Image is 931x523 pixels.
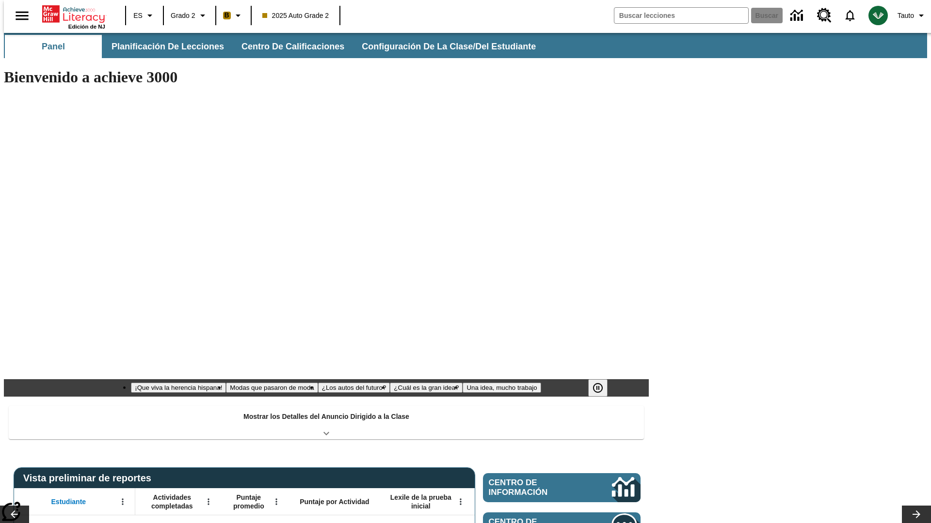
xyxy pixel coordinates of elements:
[234,35,352,58] button: Centro de calificaciones
[8,1,36,30] button: Abrir el menú lateral
[171,11,195,21] span: Grado 2
[51,497,86,506] span: Estudiante
[5,35,102,58] button: Panel
[837,3,863,28] a: Notificaciones
[167,7,212,24] button: Grado: Grado 2, Elige un grado
[4,68,649,86] h1: Bienvenido a achieve 3000
[588,379,617,397] div: Pausar
[133,11,143,21] span: ES
[131,383,226,393] button: Diapositiva 1 ¡Que viva la herencia hispana!
[863,3,894,28] button: Escoja un nuevo avatar
[42,4,105,24] a: Portada
[4,35,545,58] div: Subbarra de navegación
[140,493,204,510] span: Actividades completadas
[9,406,644,439] div: Mostrar los Detalles del Anuncio Dirigido a la Clase
[354,35,544,58] button: Configuración de la clase/del estudiante
[385,493,456,510] span: Lexile de la prueba inicial
[243,412,409,422] p: Mostrar los Detalles del Anuncio Dirigido a la Clase
[262,11,329,21] span: 2025 Auto Grade 2
[902,506,931,523] button: Carrusel de lecciones, seguir
[4,33,927,58] div: Subbarra de navegación
[226,383,318,393] button: Diapositiva 2 Modas que pasaron de moda
[489,478,579,497] span: Centro de información
[201,494,216,509] button: Abrir menú
[300,497,369,506] span: Puntaje por Actividad
[23,473,156,484] span: Vista preliminar de reportes
[614,8,748,23] input: Buscar campo
[115,494,130,509] button: Abrir menú
[42,3,105,30] div: Portada
[68,24,105,30] span: Edición de NJ
[894,7,931,24] button: Perfil/Configuración
[868,6,888,25] img: avatar image
[483,473,641,502] a: Centro de información
[785,2,811,29] a: Centro de información
[463,383,541,393] button: Diapositiva 5 Una idea, mucho trabajo
[225,493,272,510] span: Puntaje promedio
[269,494,284,509] button: Abrir menú
[318,383,390,393] button: Diapositiva 3 ¿Los autos del futuro?
[588,379,608,397] button: Pausar
[390,383,463,393] button: Diapositiva 4 ¿Cuál es la gran idea?
[453,494,468,509] button: Abrir menú
[811,2,837,29] a: Centro de recursos, Se abrirá en una pestaña nueva.
[898,11,914,21] span: Tauto
[104,35,232,58] button: Planificación de lecciones
[225,9,229,21] span: B
[129,7,160,24] button: Lenguaje: ES, Selecciona un idioma
[219,7,248,24] button: Boost El color de la clase es anaranjado claro. Cambiar el color de la clase.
